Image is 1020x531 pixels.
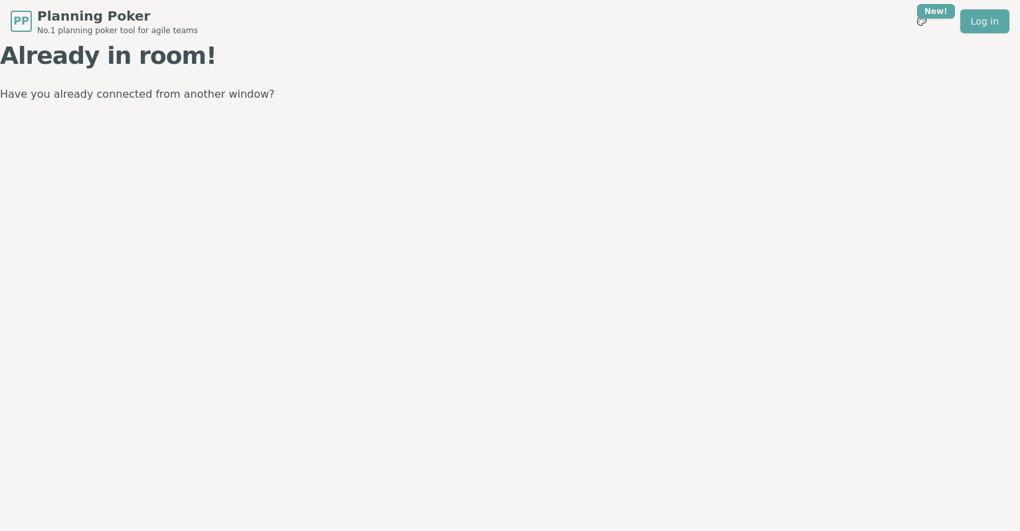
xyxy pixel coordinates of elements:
a: PPPlanning PokerNo.1 planning poker tool for agile teams [11,7,198,36]
a: Log in [960,9,1009,33]
span: Planning Poker [37,7,198,25]
div: New! [917,4,955,19]
span: PP [13,13,29,29]
button: New! [910,9,934,33]
span: No.1 planning poker tool for agile teams [37,25,198,36]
